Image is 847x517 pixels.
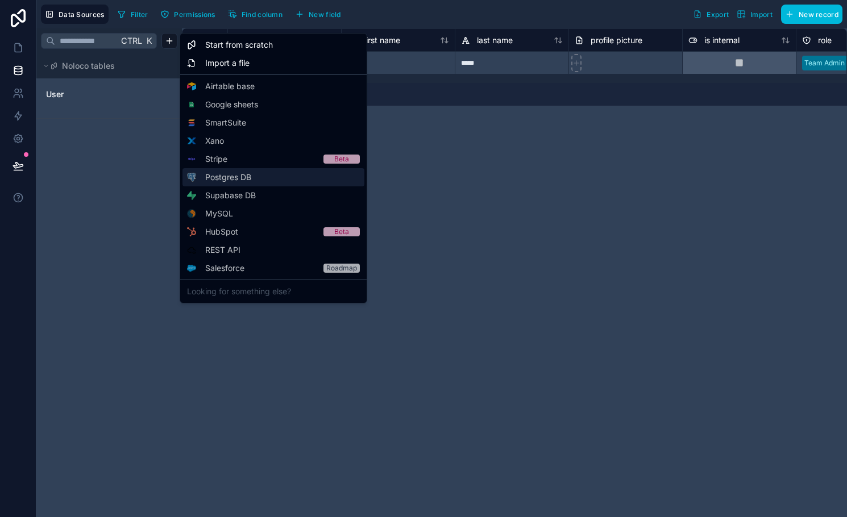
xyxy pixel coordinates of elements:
[205,172,251,183] span: Postgres DB
[205,135,224,147] span: Xano
[187,209,196,218] img: MySQL logo
[205,39,273,51] span: Start from scratch
[187,173,196,182] img: Postgres logo
[187,155,196,164] img: Stripe logo
[187,265,196,271] img: Salesforce
[205,208,233,219] span: MySQL
[187,118,196,127] img: SmartSuite
[334,155,349,164] div: Beta
[326,264,357,273] div: Roadmap
[205,190,256,201] span: Supabase DB
[187,227,196,236] img: HubSpot logo
[187,191,196,200] img: Supabase logo
[205,57,250,69] span: Import a file
[182,282,364,301] div: Looking for something else?
[205,153,227,165] span: Stripe
[205,99,258,110] span: Google sheets
[334,227,349,236] div: Beta
[205,81,255,92] span: Airtable base
[187,82,196,91] img: Airtable logo
[187,136,196,145] img: Xano logo
[205,244,240,256] span: REST API
[205,262,244,274] span: Salesforce
[205,226,238,237] span: HubSpot
[187,245,196,255] img: API icon
[205,117,246,128] span: SmartSuite
[187,102,196,108] img: Google sheets logo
